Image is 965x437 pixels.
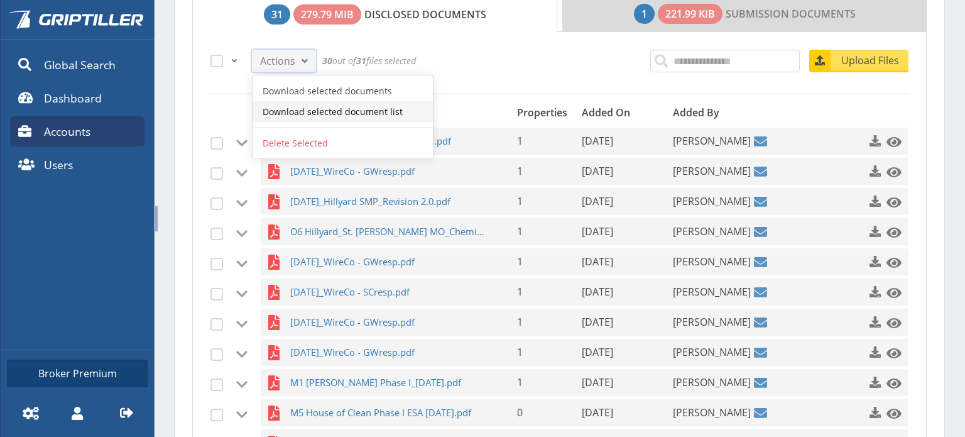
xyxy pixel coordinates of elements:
span: [DATE]_WireCo - GWresp.pdf [290,309,485,336]
a: Download selected documents [253,80,433,101]
span: [PERSON_NAME] [673,128,751,155]
span: [DATE]_WireCo - GWresp.pdf [290,158,485,185]
span: 31 [271,7,283,22]
span: [DATE]_WireCo - GWresp.pdf [290,248,485,275]
div: out of files selected [319,54,416,72]
span: Actions [260,53,295,69]
span: [DATE]_WireCo - SCresp.pdf [290,279,485,306]
span: 1 [517,255,523,268]
span: 0 [517,406,523,419]
a: Upload Files [809,50,908,72]
span: 221.99 KiB [665,6,715,21]
a: Users [10,150,144,180]
span: [DATE] [582,375,613,389]
span: O6 Hillyard_St. [PERSON_NAME] MO_Chemical Report_[DATE].pdf [290,218,485,245]
span: 1 [517,134,523,148]
span: 1 [517,285,523,299]
span: [DATE] [582,164,613,178]
a: Broker Premium [7,360,148,387]
button: Actions [252,50,316,72]
span: Upload Files [832,53,908,68]
span: [DATE] [582,406,613,419]
span: [PERSON_NAME] [673,339,751,366]
span: [PERSON_NAME] [673,248,751,275]
span: M1 [PERSON_NAME] Phase I_[DATE].pdf [290,369,485,396]
span: Delete Selected [263,137,328,149]
span: [PERSON_NAME] [673,158,751,185]
a: Click to preview this file [883,160,899,183]
span: [DATE] [582,194,613,208]
span: [DATE] [582,134,613,148]
a: Click to preview this file [883,402,899,424]
span: 1 [517,224,523,238]
span: 1 [517,194,523,208]
a: Click to preview this file [883,372,899,394]
span: [PERSON_NAME] [673,188,751,215]
span: [PERSON_NAME] [673,218,751,245]
span: 1 [517,315,523,329]
a: Click to preview this file [883,341,899,364]
a: Click to preview this file [883,221,899,243]
a: Click to preview this file [883,281,899,304]
a: Accounts [10,116,144,147]
a: Dashboard [10,83,144,113]
span: [DATE] [582,285,613,299]
a: Download selected document list [253,101,433,122]
span: Global Search [44,57,116,73]
a: Click to preview this file [883,251,899,274]
a: Click to preview this file [883,191,899,213]
span: [DATE] [582,224,613,238]
span: Users [44,157,73,173]
span: [DATE]_Hillyard SMP_Revision 2.0.pdf [290,188,485,215]
strong: 31 [356,55,366,67]
div: Added By [669,104,799,121]
div: Added On [578,104,668,121]
span: 1 [517,345,523,359]
span: M5 House of Clean Phase I ESA [DATE].pdf [290,399,485,426]
span: 1 [517,164,523,178]
span: [PERSON_NAME] [673,399,751,426]
span: [PERSON_NAME] [673,309,751,336]
span: [DATE] [582,345,613,359]
span: [DATE] [582,315,613,329]
span: [PERSON_NAME] [673,279,751,306]
span: Dashboard [44,90,102,106]
a: Global Search [10,50,144,80]
div: Properties [513,104,578,121]
a: Click to preview this file [883,311,899,334]
span: 1 [517,375,523,389]
span: Accounts [44,123,90,140]
a: Click to preview this file [883,130,899,153]
span: 279.79 MiB [301,7,354,22]
span: [PERSON_NAME] [673,369,751,396]
span: 1 [641,6,647,21]
span: [DATE]_WireCo - GWresp.pdf [290,339,485,366]
span: [DATE] [582,255,613,268]
strong: 30 [322,55,332,67]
